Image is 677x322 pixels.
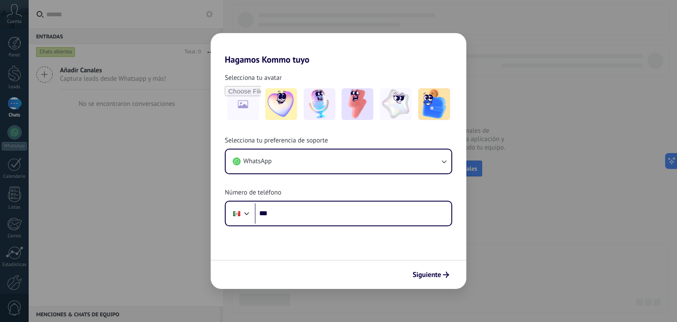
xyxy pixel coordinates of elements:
div: Mexico: + 52 [228,204,245,223]
button: WhatsApp [226,150,451,173]
img: -1.jpeg [265,88,297,120]
span: WhatsApp [243,157,272,166]
h2: Hagamos Kommo tuyo [211,33,466,65]
img: -5.jpeg [418,88,450,120]
span: Siguiente [413,272,441,278]
span: Selecciona tu preferencia de soporte [225,136,328,145]
span: Selecciona tu avatar [225,74,282,82]
img: -2.jpeg [304,88,335,120]
img: -4.jpeg [380,88,412,120]
img: -3.jpeg [342,88,373,120]
button: Siguiente [409,267,453,282]
span: Número de teléfono [225,188,281,197]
